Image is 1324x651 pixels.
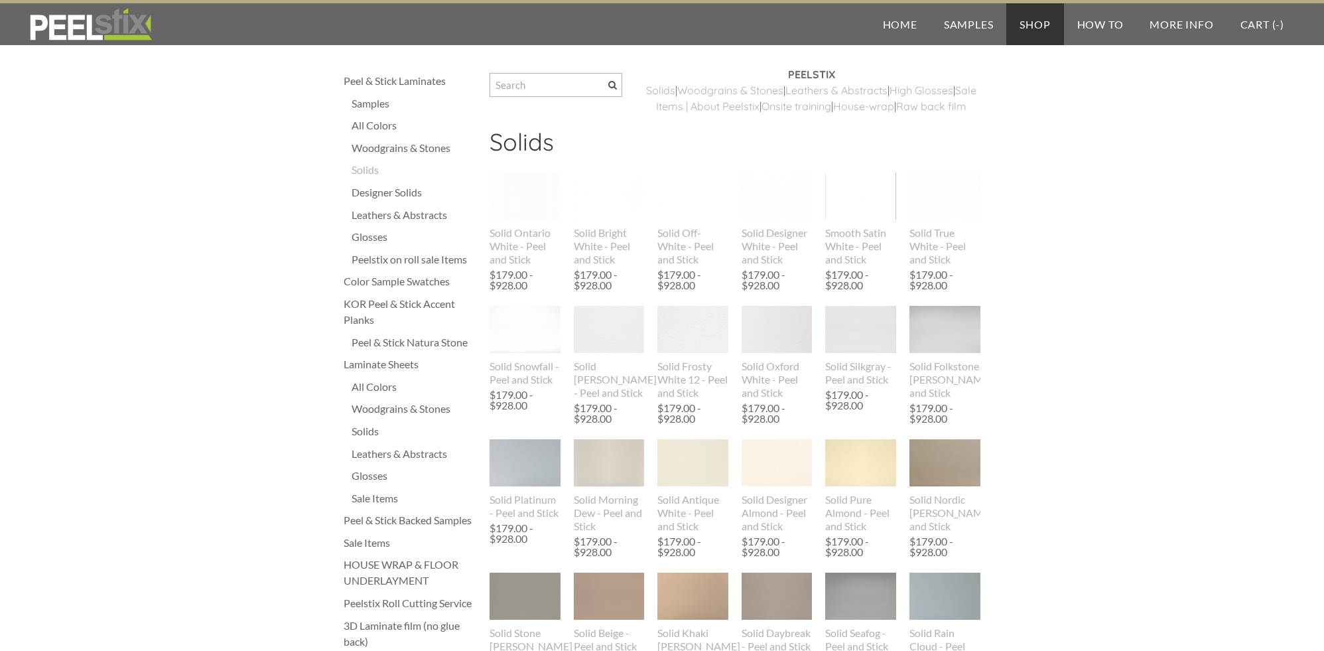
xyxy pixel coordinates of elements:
a: Solid Snowfall - Peel and Stick [490,306,561,386]
a: Laminate Sheets [344,356,476,372]
img: s832171791223022656_p554_i1_w390.jpeg [657,439,728,487]
a: House-wrap [833,100,894,113]
a: KOR Peel & Stick Accent Planks [344,296,476,328]
div: Solid Morning Dew - Peel and Stick [574,493,645,533]
img: s832171791223022656_p564_i1_w400.jpeg [574,439,645,486]
div: Sale Items [352,490,476,506]
a: Solid Designer White - Peel and Stick [742,173,813,265]
a: Solid Nordic [PERSON_NAME] and Stick [909,439,980,532]
a: Solid Folkstone [PERSON_NAME] and Stick [909,306,980,399]
a: Raw back film [896,100,966,113]
div: $179.00 - $928.00 [657,403,725,424]
span: | [675,84,677,97]
a: Peelstix on roll sale Items [352,252,476,267]
span: | [783,84,785,97]
a: Solid True White - Peel and Stick [909,173,980,265]
img: s832171791223022656_p836_i2_w601.png [825,151,896,242]
img: s832171791223022656_p570_i1_w400.jpeg [909,573,980,620]
div: Peelstix Roll Cutting Service [344,595,476,611]
div: Solid Ontario White - Peel and Stick [490,226,561,266]
div: Samples [352,96,476,111]
a: All Colors [352,117,476,133]
a: Solid Pure Almond - Peel and Stick [825,439,896,532]
img: s832171791223022656_p819_i2_w2048.jpeg [490,173,561,220]
div: $179.00 - $928.00 [490,269,557,291]
a: Glosses [352,229,476,245]
img: s832171791223022656_p560_i1_w250.jpeg [657,306,728,353]
span: - [1276,18,1280,31]
a: Glosses [352,468,476,484]
img: s832171791223022656_p784_i1_w640.jpeg [657,151,728,243]
a: Solid Bright White - Peel and Stick [574,173,645,265]
div: $179.00 - $928.00 [657,536,725,557]
a: Samples [931,3,1007,45]
a: Solid Frosty White 12 - Peel and Stick [657,306,728,399]
div: $179.00 - $928.00 [574,269,641,291]
a: Solid [PERSON_NAME] - Peel and Stick [574,306,645,399]
img: s832171791223022656_p556_i1_w400.jpeg [574,306,645,353]
a: s [882,84,888,97]
div: $179.00 - $928.00 [742,269,809,291]
div: 3D Laminate film (no glue back) [344,618,476,650]
img: s832171791223022656_p558_i2_w400.jpeg [742,428,813,499]
a: Solid Ontario White - Peel and Stick [490,173,561,265]
a: Woodgrains & Stones [352,401,476,417]
img: s832171791223022656_p927_i1_w2048.jpeg [574,573,645,620]
a: Cart (-) [1227,3,1297,45]
div: $179.00 - $928.00 [574,403,641,424]
img: s832171791223022656_p941_i1_w2048.jpeg [909,306,980,353]
a: Smooth Satin White - Peel and Stick [825,173,896,265]
div: Solid Nordic [PERSON_NAME] and Stick [909,493,980,533]
a: Solid Silkgray - Peel and Stick [825,306,896,386]
img: s832171791223022656_p559_i1_w400.jpeg [742,173,813,220]
img: s832171791223022656_p568_i1_w400.jpeg [490,439,561,486]
div: $179.00 - $928.00 [657,269,725,291]
img: s832171791223022656_p888_i1_w2048.jpeg [490,306,561,353]
div: Solid Designer White - Peel and Stick [742,226,813,266]
div: $179.00 - $928.00 [825,269,893,291]
a: Peel & Stick Natura Stone [352,334,476,350]
div: Solid Off-White - Peel and Stick [657,226,728,266]
div: Color Sample Swatches [344,273,476,289]
div: Solid Snowfall - Peel and Stick [490,360,561,386]
a: Woodgrains & Stones [352,140,476,156]
span: | [953,84,955,97]
div: $179.00 - $928.00 [574,536,641,557]
img: REFACE SUPPLIES [27,8,155,41]
div: Sale Items [344,535,476,551]
a: Solids [352,162,476,178]
a: All Colors [352,379,476,395]
a: How To [1064,3,1137,45]
img: s832171791223022656_p557_i1_w432.jpeg [742,573,813,620]
a: Leathers & Abstracts [352,446,476,462]
div: Solid Silkgray - Peel and Stick [825,360,896,386]
a: Leathers & Abstract [785,84,882,97]
div: $179.00 - $928.00 [825,536,893,557]
div: Solid Frosty White 12 - Peel and Stick [657,360,728,399]
img: s832171791223022656_p986_i2_w5048.jpeg [490,551,561,642]
span: | [760,100,761,113]
a: Solids [352,423,476,439]
div: $179.00 - $928.00 [490,390,557,411]
h2: Solids [490,127,980,166]
a: Solid Off-White - Peel and Stick [657,173,728,265]
a: ​Solids [646,84,675,97]
div: Solid Folkstone [PERSON_NAME] and Stick [909,360,980,399]
a: Designer Solids [352,184,476,200]
a: Solid Designer Almond - Peel and Stick [742,439,813,532]
img: s832171791223022656_p923_i1_w2048.jpeg [574,173,645,220]
div: $179.00 - $928.00 [825,390,893,411]
img: s832171791223022656_p834_i1_w640.jpeg [825,573,896,620]
a: Leathers & Abstracts [352,207,476,223]
a: More Info [1136,3,1226,45]
img: s832171791223022656_p561_i1_w400.jpeg [657,573,728,620]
